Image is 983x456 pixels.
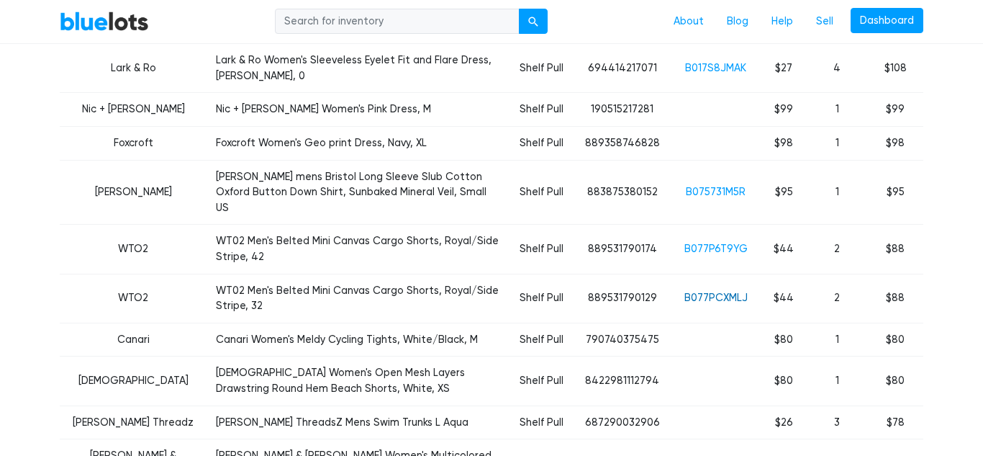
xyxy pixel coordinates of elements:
[207,126,509,160] td: Foxcroft Women's Geo print Dress, Navy, XL
[662,8,715,35] a: About
[574,323,671,357] td: 790740375475
[685,62,746,74] a: B017S8JMAK
[509,323,574,357] td: Shelf Pull
[509,93,574,127] td: Shelf Pull
[761,126,807,160] td: $98
[760,8,805,35] a: Help
[60,357,207,406] td: [DEMOGRAPHIC_DATA]
[574,406,671,439] td: 687290032906
[207,44,509,93] td: Lark & Ro Women's Sleeveless Eyelet Fit and Flare Dress, [PERSON_NAME], 0
[686,186,746,198] a: B075731M5R
[509,126,574,160] td: Shelf Pull
[207,160,509,225] td: [PERSON_NAME] mens Bristol Long Sleeve Slub Cotton Oxford Button Down Shirt, Sunbaked Mineral Vei...
[807,44,868,93] td: 4
[761,93,807,127] td: $99
[60,93,207,127] td: Nic + [PERSON_NAME]
[807,126,868,160] td: 1
[207,225,509,274] td: WT02 Men's Belted Mini Canvas Cargo Shorts, Royal/Side Stripe, 42
[851,8,923,34] a: Dashboard
[574,44,671,93] td: 694414217071
[761,160,807,225] td: $95
[574,225,671,274] td: 889531790174
[684,292,748,304] a: B077PCXMLJ
[574,274,671,323] td: 889531790129
[805,8,845,35] a: Sell
[761,323,807,357] td: $80
[807,160,868,225] td: 1
[60,406,207,439] td: [PERSON_NAME] Threadz
[574,126,671,160] td: 889358746828
[509,225,574,274] td: Shelf Pull
[807,323,868,357] td: 1
[60,160,207,225] td: [PERSON_NAME]
[60,274,207,323] td: WTO2
[207,323,509,357] td: Canari Women's Meldy Cycling Tights, White/Black, M
[761,225,807,274] td: $44
[868,406,923,439] td: $78
[207,406,509,439] td: [PERSON_NAME] ThreadsZ Mens Swim Trunks L Aqua
[761,357,807,406] td: $80
[868,160,923,225] td: $95
[509,160,574,225] td: Shelf Pull
[60,126,207,160] td: Foxcroft
[807,406,868,439] td: 3
[574,357,671,406] td: 8422981112794
[60,323,207,357] td: Canari
[509,406,574,439] td: Shelf Pull
[509,44,574,93] td: Shelf Pull
[574,93,671,127] td: 190515217281
[207,274,509,323] td: WT02 Men's Belted Mini Canvas Cargo Shorts, Royal/Side Stripe, 32
[868,44,923,93] td: $108
[715,8,760,35] a: Blog
[761,274,807,323] td: $44
[207,357,509,406] td: [DEMOGRAPHIC_DATA] Women's Open Mesh Layers Drawstring Round Hem Beach Shorts, White, XS
[868,357,923,406] td: $80
[807,357,868,406] td: 1
[761,44,807,93] td: $27
[761,406,807,439] td: $26
[868,93,923,127] td: $99
[807,274,868,323] td: 2
[509,357,574,406] td: Shelf Pull
[807,225,868,274] td: 2
[60,11,149,32] a: BlueLots
[60,44,207,93] td: Lark & Ro
[684,243,748,255] a: B077P6T9YG
[868,126,923,160] td: $98
[574,160,671,225] td: 883875380152
[868,274,923,323] td: $88
[807,93,868,127] td: 1
[868,323,923,357] td: $80
[868,225,923,274] td: $88
[207,93,509,127] td: Nic + [PERSON_NAME] Women's Pink Dress, M
[60,225,207,274] td: WTO2
[509,274,574,323] td: Shelf Pull
[275,9,520,35] input: Search for inventory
